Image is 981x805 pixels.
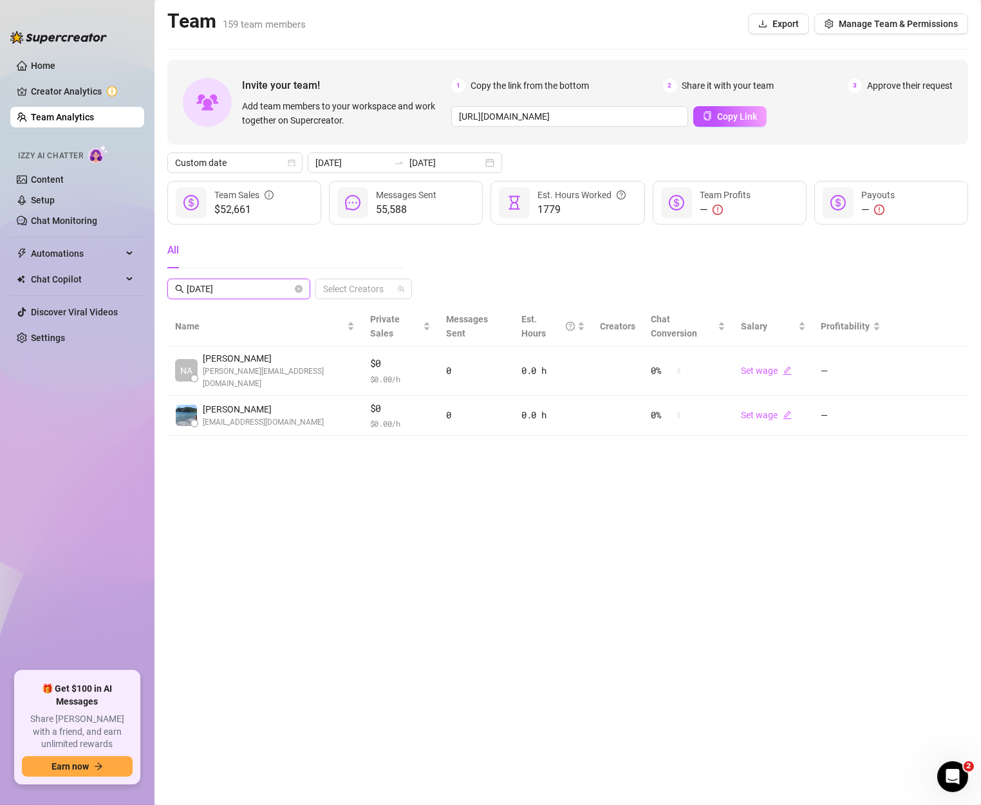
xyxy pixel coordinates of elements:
[700,190,751,200] span: Team Profits
[31,243,122,264] span: Automations
[451,79,465,93] span: 1
[31,333,65,343] a: Settings
[175,284,184,293] span: search
[717,111,757,122] span: Copy Link
[203,416,324,429] span: [EMAIL_ADDRESS][DOMAIN_NAME]
[376,202,436,217] span: 55,588
[651,364,672,378] span: 0 %
[783,366,792,375] span: edit
[242,99,446,127] span: Add team members to your workspace and work together on Supercreator.
[31,307,118,317] a: Discover Viral Videos
[397,285,405,293] span: team
[242,77,451,93] span: Invite your team!
[409,156,483,170] input: End date
[22,683,133,708] span: 🎁 Get $100 in AI Messages
[31,216,97,226] a: Chat Monitoring
[295,285,303,293] button: close-circle
[758,19,767,28] span: download
[830,195,846,210] span: dollar-circle
[814,396,888,436] td: —
[772,19,799,29] span: Export
[203,402,324,416] span: [PERSON_NAME]
[175,153,295,172] span: Custom date
[471,79,589,93] span: Copy the link from the bottom
[937,761,968,792] iframe: Intercom live chat
[370,417,431,430] span: $ 0.00 /h
[376,190,436,200] span: Messages Sent
[537,202,626,217] span: 1779
[651,408,672,422] span: 0 %
[31,60,55,71] a: Home
[521,364,585,378] div: 0.0 h
[176,405,197,426] img: Natalia Perdomo
[17,248,27,259] span: thunderbolt
[741,410,792,420] a: Set wageedit
[713,205,723,215] span: exclamation-circle
[651,314,698,338] span: Chat Conversion
[783,411,792,420] span: edit
[203,365,355,390] span: [PERSON_NAME][EMAIL_ADDRESS][DOMAIN_NAME]
[223,19,306,30] span: 159 team members
[88,145,108,163] img: AI Chatter
[693,106,767,127] button: Copy Link
[18,150,83,162] span: Izzy AI Chatter
[814,14,968,34] button: Manage Team & Permissions
[848,79,862,93] span: 3
[203,351,355,365] span: [PERSON_NAME]
[964,761,974,772] span: 2
[748,14,809,34] button: Export
[10,31,107,44] img: logo-BBDzfeDw.svg
[31,195,55,205] a: Setup
[180,364,192,378] span: NA
[187,282,292,296] input: Search members
[566,312,575,340] span: question-circle
[700,202,751,217] div: —
[682,79,774,93] span: Share it with your team
[370,314,400,338] span: Private Sales
[31,269,122,290] span: Chat Copilot
[370,356,431,371] span: $0
[31,112,94,122] a: Team Analytics
[31,174,64,185] a: Content
[825,19,834,28] span: setting
[167,307,362,346] th: Name
[521,408,585,422] div: 0.0 h
[521,312,575,340] div: Est. Hours
[175,319,344,333] span: Name
[51,761,89,772] span: Earn now
[867,79,953,93] span: Approve their request
[669,195,684,210] span: dollar-circle
[446,314,488,338] span: Messages Sent
[167,243,179,258] div: All
[593,307,644,346] th: Creators
[874,205,884,215] span: exclamation-circle
[394,158,404,168] span: to
[22,713,133,751] span: Share [PERSON_NAME] with a friend, and earn unlimited rewards
[183,195,199,210] span: dollar-circle
[214,188,274,202] div: Team Sales
[663,79,677,93] span: 2
[370,373,431,385] span: $ 0.00 /h
[345,195,360,210] span: message
[617,188,626,202] span: question-circle
[94,762,103,771] span: arrow-right
[861,190,895,200] span: Payouts
[741,321,767,331] span: Salary
[17,275,25,284] img: Chat Copilot
[839,19,958,29] span: Manage Team & Permissions
[446,408,506,422] div: 0
[22,756,133,777] button: Earn nowarrow-right
[394,158,404,168] span: swap-right
[446,364,506,378] div: 0
[370,401,431,416] span: $0
[741,365,792,376] a: Set wageedit
[861,202,895,217] div: —
[214,202,274,217] span: $52,661
[814,346,888,396] td: —
[315,156,389,170] input: Start date
[821,321,870,331] span: Profitability
[507,195,522,210] span: hourglass
[31,81,134,102] a: Creator Analytics exclamation-circle
[537,188,626,202] div: Est. Hours Worked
